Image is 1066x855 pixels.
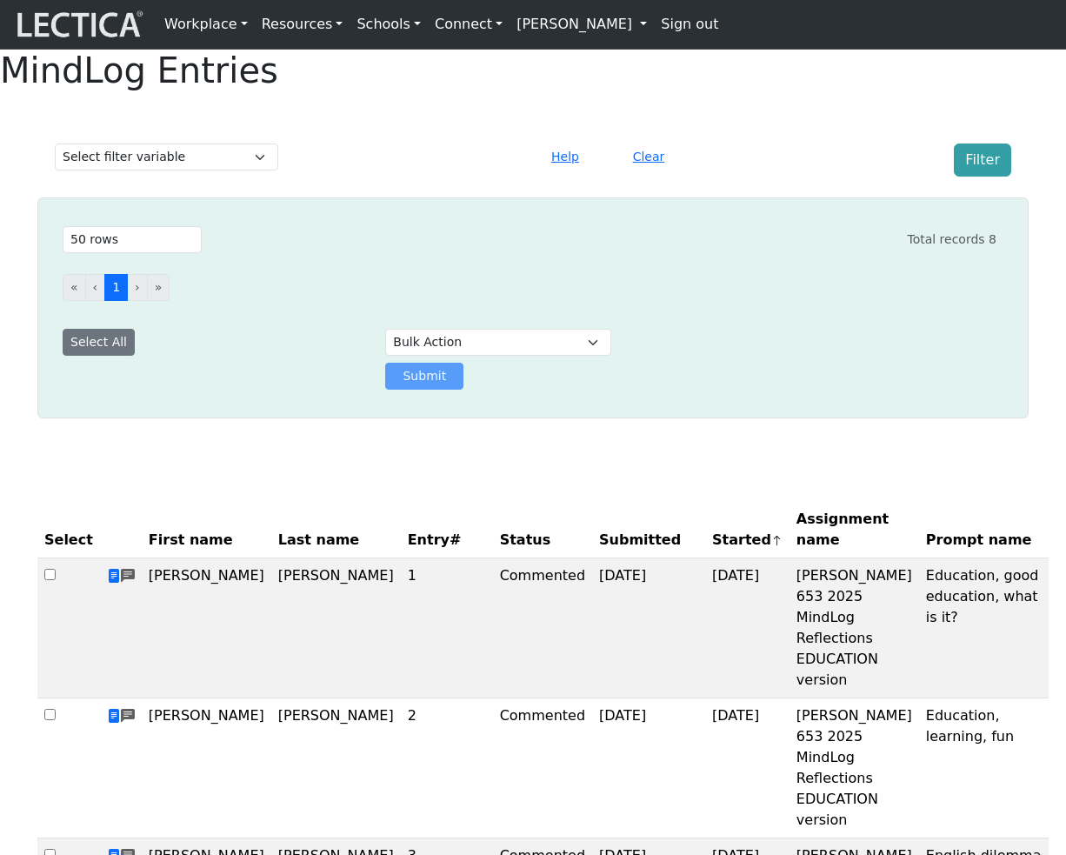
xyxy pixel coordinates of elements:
a: Workplace [157,7,255,42]
button: Clear [625,144,673,170]
td: [PERSON_NAME] 653 2025 MindLog Reflections EDUCATION version [790,558,919,698]
td: [PERSON_NAME] [271,698,401,838]
button: Help [543,144,587,170]
span: Submitted [599,530,681,551]
a: Sign out [654,7,725,42]
a: Resources [255,7,350,42]
span: Status [500,530,551,551]
th: Last name [271,502,401,558]
td: Commented [493,698,592,838]
span: First name [149,530,233,551]
td: [DATE] [705,698,790,838]
td: [PERSON_NAME] [142,698,271,838]
span: view [107,568,121,584]
ul: Pagination [63,274,996,301]
td: [PERSON_NAME] 653 2025 MindLog Reflections EDUCATION version [790,698,919,838]
a: Connect [428,7,510,42]
td: [PERSON_NAME] [271,558,401,698]
td: Education, good education, what is it? [919,558,1049,698]
span: comments [121,566,135,587]
td: Education, learning, fun [919,698,1049,838]
td: [DATE] [705,558,790,698]
a: Schools [350,7,428,42]
button: Select All [63,329,135,356]
span: Assignment name [796,509,912,551]
td: Commented [493,558,592,698]
div: Total records 8 [907,230,996,249]
a: Help [543,148,587,164]
span: Prompt name [926,530,1032,551]
span: view [107,708,121,725]
td: [DATE] [592,558,705,698]
img: lecticalive [13,8,143,41]
button: Go to page 1 [104,274,128,301]
td: [DATE] [592,698,705,838]
th: Started [705,502,790,558]
td: 2 [401,698,493,838]
td: [PERSON_NAME] [142,558,271,698]
button: Filter [954,144,1011,177]
span: Entry# [408,530,486,551]
span: comments [121,706,135,727]
td: 1 [401,558,493,698]
a: [PERSON_NAME] [510,7,654,42]
th: Select [37,502,100,558]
